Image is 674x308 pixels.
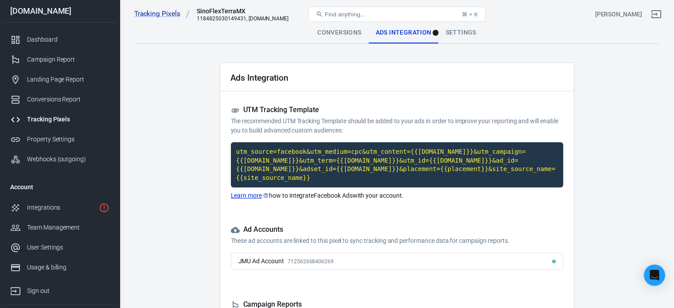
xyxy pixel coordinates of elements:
[231,236,563,246] p: These ad accounts are linked to this pixel to sync tracking and performance data for campaign rep...
[27,243,109,252] div: User Settings
[27,115,109,124] div: Tracking Pixels
[325,11,365,18] span: Find anything...
[432,29,440,37] div: Tooltip anchor
[197,7,285,16] div: SinoFlexTerraMX
[27,203,95,212] div: Integrations
[3,218,117,238] a: Team Management
[231,105,563,115] h5: UTM Tracking Template
[462,11,478,18] div: ⌘ + K
[439,22,483,43] div: Settings
[197,16,288,22] div: 1184825030149431, velvee.net
[3,109,117,129] a: Tracking Pixels
[308,7,486,22] button: Find anything...⌘ + K
[230,73,288,82] h2: Ads Integration
[27,75,109,84] div: Landing Page Report
[3,176,117,198] li: Account
[27,95,109,104] div: Conversions Report
[288,258,334,265] span: 712562668406269
[27,135,109,144] div: Property Settings
[27,55,109,64] div: Campaign Report
[3,149,117,169] a: Webhooks (outgoing)
[3,30,117,50] a: Dashboard
[3,277,117,301] a: Sign out
[3,129,117,149] a: Property Settings
[3,198,117,218] a: Integrations
[231,191,563,200] p: how to integrate Facebook Ads with your account.
[3,90,117,109] a: Conversions Report
[27,223,109,232] div: Team Management
[231,117,563,135] p: The recommended UTM Tracking Template should be added to your ads in order to improve your report...
[644,265,665,286] div: Open Intercom Messenger
[134,9,190,19] a: Tracking Pixels
[3,7,117,15] div: [DOMAIN_NAME]
[595,10,642,19] div: Account id: TDMpudQw
[231,191,269,200] a: Learn more
[27,35,109,44] div: Dashboard
[27,263,109,272] div: Usage & billing
[238,257,284,266] div: JMU Ad Account
[646,4,667,25] a: Sign out
[231,142,563,187] code: Click to copy
[231,225,563,234] h5: Ad Accounts
[369,22,439,43] div: Ads Integration
[27,155,109,164] div: Webhooks (outgoing)
[27,286,109,296] div: Sign out
[99,203,109,213] svg: 1 networks not verified yet
[310,22,368,43] div: Conversions
[3,70,117,90] a: Landing Page Report
[3,238,117,257] a: User Settings
[3,257,117,277] a: Usage & billing
[3,50,117,70] a: Campaign Report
